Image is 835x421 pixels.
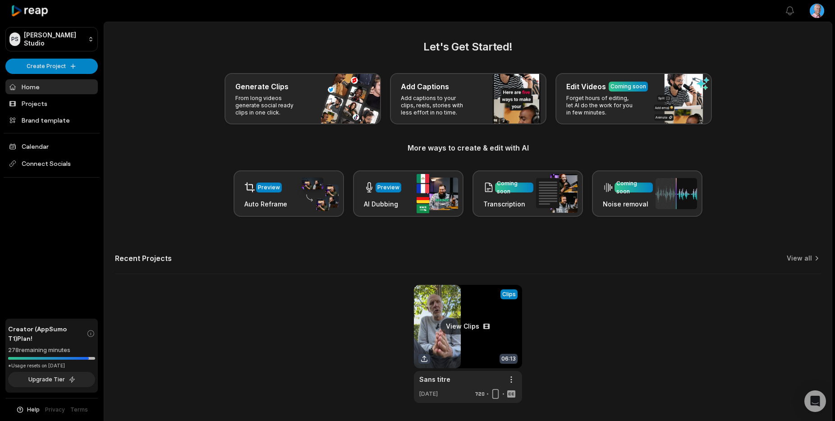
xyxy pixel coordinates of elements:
[27,406,40,414] span: Help
[115,39,821,55] h2: Let's Get Started!
[566,81,606,92] h3: Edit Videos
[483,199,533,209] h3: Transcription
[5,59,98,74] button: Create Project
[70,406,88,414] a: Terms
[235,81,289,92] h3: Generate Clips
[45,406,65,414] a: Privacy
[566,95,636,116] p: Forget hours of editing, let AI do the work for you in few minutes.
[115,254,172,263] h2: Recent Projects
[419,375,450,384] a: Sans titre
[497,179,532,196] div: Coming soon
[235,95,305,116] p: From long videos generate social ready clips in one click.
[401,95,471,116] p: Add captions to your clips, reels, stories with less effort in no time.
[401,81,449,92] h3: Add Captions
[804,390,826,412] div: Open Intercom Messenger
[9,32,20,46] div: PS
[5,113,98,128] a: Brand template
[656,178,697,209] img: noise_removal.png
[8,372,95,387] button: Upgrade Tier
[787,254,812,263] a: View all
[8,324,87,343] span: Creator (AppSumo T1) Plan!
[8,346,95,355] div: 278 remaining minutes
[16,406,40,414] button: Help
[364,199,401,209] h3: AI Dubbing
[610,82,646,91] div: Coming soon
[8,362,95,369] div: *Usage resets on [DATE]
[5,79,98,94] a: Home
[5,156,98,172] span: Connect Socials
[5,139,98,154] a: Calendar
[24,31,84,47] p: [PERSON_NAME] Studio
[603,199,653,209] h3: Noise removal
[115,142,821,153] h3: More ways to create & edit with AI
[297,176,339,211] img: auto_reframe.png
[258,183,280,192] div: Preview
[5,96,98,111] a: Projects
[536,174,578,213] img: transcription.png
[616,179,651,196] div: Coming soon
[377,183,399,192] div: Preview
[417,174,458,213] img: ai_dubbing.png
[244,199,287,209] h3: Auto Reframe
